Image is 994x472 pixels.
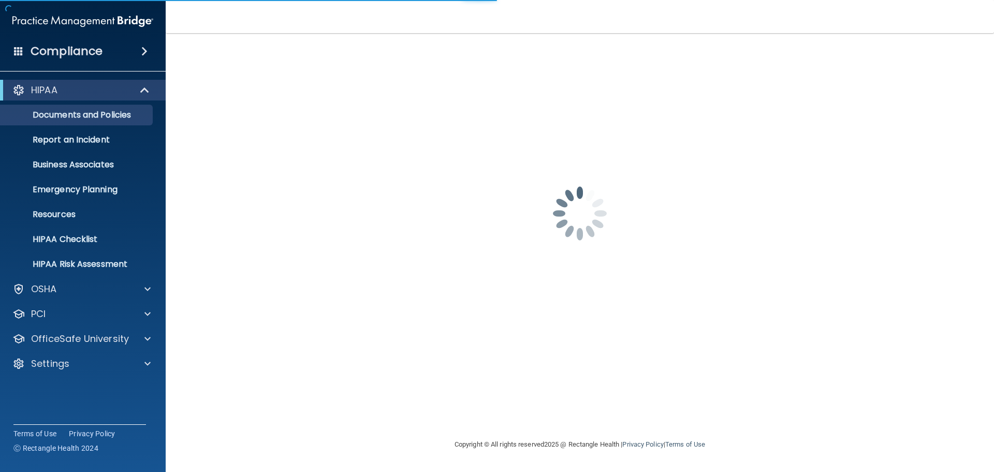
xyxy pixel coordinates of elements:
p: PCI [31,308,46,320]
p: HIPAA Risk Assessment [7,259,148,269]
a: HIPAA [12,84,150,96]
p: Resources [7,209,148,220]
iframe: Drift Widget Chat Controller [815,398,982,440]
a: Terms of Use [13,428,56,439]
a: Settings [12,357,151,370]
a: OSHA [12,283,151,295]
a: Privacy Policy [69,428,115,439]
p: Report an Incident [7,135,148,145]
div: Copyright © All rights reserved 2025 @ Rectangle Health | | [391,428,769,461]
p: Business Associates [7,160,148,170]
p: Emergency Planning [7,184,148,195]
span: Ⓒ Rectangle Health 2024 [13,443,98,453]
a: Terms of Use [665,440,705,448]
p: Settings [31,357,69,370]
p: Documents and Policies [7,110,148,120]
img: spinner.e123f6fc.gif [528,162,632,265]
img: PMB logo [12,11,153,32]
p: OSHA [31,283,57,295]
a: Privacy Policy [622,440,663,448]
a: PCI [12,308,151,320]
p: OfficeSafe University [31,333,129,345]
p: HIPAA [31,84,57,96]
h4: Compliance [31,44,103,59]
a: OfficeSafe University [12,333,151,345]
p: HIPAA Checklist [7,234,148,245]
